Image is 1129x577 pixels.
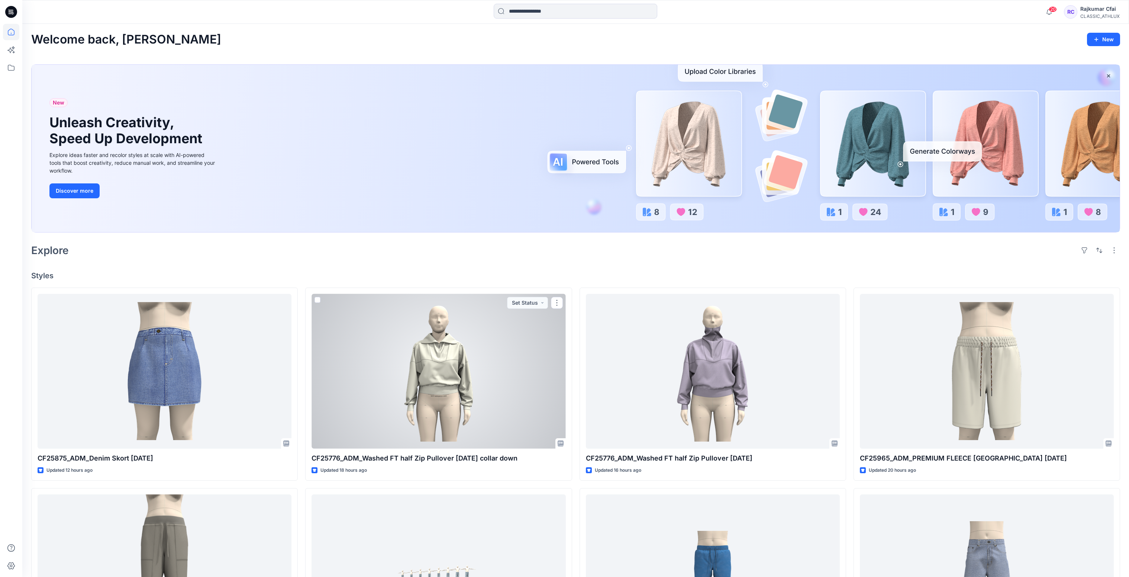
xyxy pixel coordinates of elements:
p: Updated 18 hours ago [320,467,367,474]
a: Discover more [49,183,217,198]
button: Discover more [49,183,100,198]
div: Rajkumar Cfai [1080,4,1120,13]
p: Updated 16 hours ago [595,467,641,474]
p: CF25776_ADM_Washed FT half Zip Pullover [DATE] [586,453,840,464]
h2: Welcome back, [PERSON_NAME] [31,33,221,47]
a: CF25776_ADM_Washed FT half Zip Pullover 25AUG25 [586,294,840,449]
a: CF25776_ADM_Washed FT half Zip Pullover 25AUG25 collar down [312,294,565,449]
h4: Styles [31,271,1120,280]
p: CF25776_ADM_Washed FT half Zip Pullover [DATE] collar down [312,453,565,464]
span: New [53,98,64,107]
span: 20 [1049,6,1057,12]
p: CF25875_ADM_Denim Skort [DATE] [38,453,291,464]
p: Updated 12 hours ago [46,467,93,474]
a: CF25875_ADM_Denim Skort 25AUG25 [38,294,291,449]
p: CF25965_ADM_PREMIUM FLEECE [GEOGRAPHIC_DATA] [DATE] [860,453,1114,464]
h1: Unleash Creativity, Speed Up Development [49,115,206,147]
div: CLASSIC_ATHLUX [1080,13,1120,19]
a: CF25965_ADM_PREMIUM FLEECE BERMUDA 25Aug25 [860,294,1114,449]
div: RC [1064,5,1077,19]
button: New [1087,33,1120,46]
p: Updated 20 hours ago [869,467,916,474]
h2: Explore [31,244,69,256]
div: Explore ideas faster and recolor styles at scale with AI-powered tools that boost creativity, red... [49,151,217,174]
